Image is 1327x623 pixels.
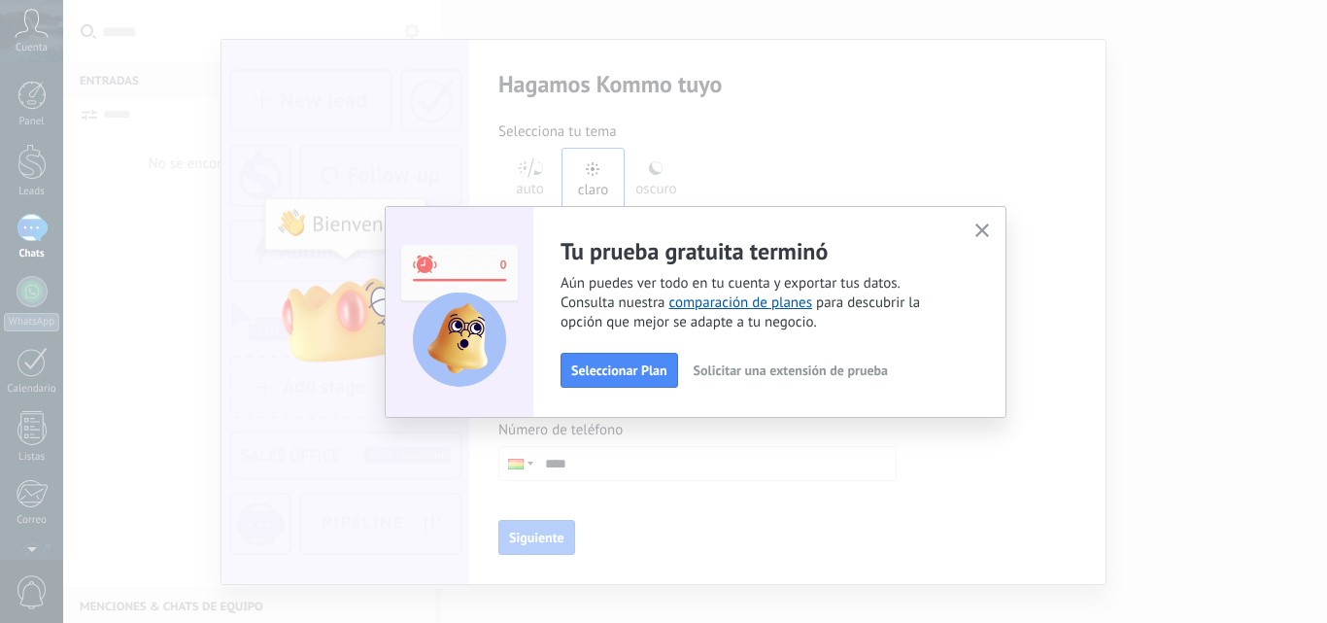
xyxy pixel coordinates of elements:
[685,356,897,385] button: Solicitar una extensión de prueba
[561,353,678,388] button: Seleccionar Plan
[561,236,951,266] h2: Tu prueba gratuita terminó
[561,274,951,332] span: Aún puedes ver todo en tu cuenta y exportar tus datos. Consulta nuestra para descubrir la opción ...
[571,363,667,377] span: Seleccionar Plan
[668,294,812,312] a: comparación de planes
[694,363,888,377] span: Solicitar una extensión de prueba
